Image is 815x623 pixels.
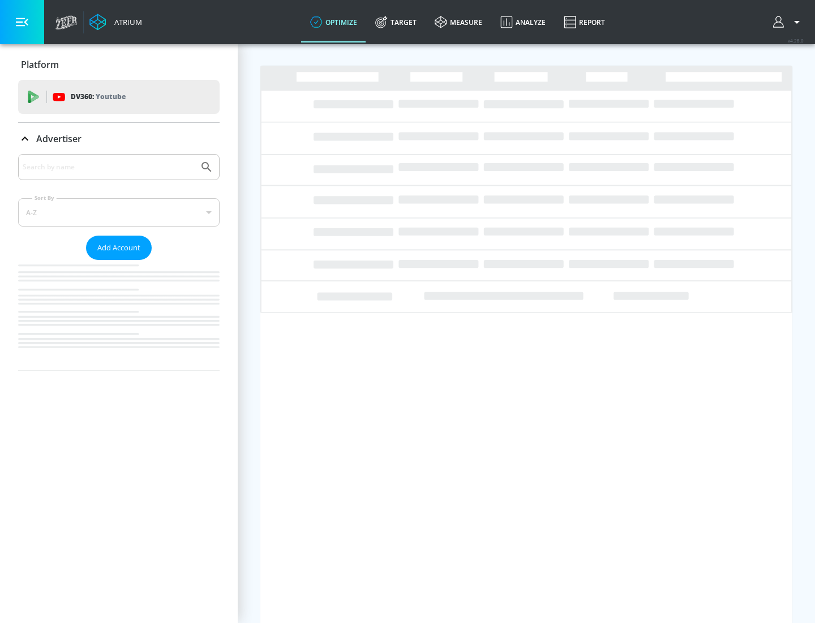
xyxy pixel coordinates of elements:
p: Youtube [96,91,126,103]
input: Search by name [23,160,194,174]
nav: list of Advertiser [18,260,220,370]
div: Advertiser [18,154,220,370]
a: optimize [301,2,366,42]
label: Sort By [32,194,57,202]
div: A-Z [18,198,220,227]
a: Target [366,2,426,42]
p: DV360: [71,91,126,103]
span: Add Account [97,241,140,254]
p: Platform [21,58,59,71]
a: Analyze [491,2,555,42]
div: Platform [18,49,220,80]
div: DV360: Youtube [18,80,220,114]
div: Advertiser [18,123,220,155]
span: v 4.28.0 [788,37,804,44]
button: Add Account [86,236,152,260]
a: Atrium [89,14,142,31]
p: Advertiser [36,133,81,145]
a: Report [555,2,614,42]
div: Atrium [110,17,142,27]
a: measure [426,2,491,42]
